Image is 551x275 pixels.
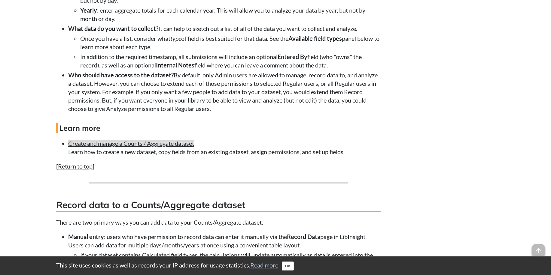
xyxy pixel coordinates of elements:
a: Create and manage a Counts / Aggregate dataset [68,140,194,147]
strong: Available field types [288,35,342,42]
em: type [170,35,181,42]
p: There are two primary ways you can add data to your Counts/Aggregate dataset: [56,218,381,226]
p: [ ] [56,162,381,170]
strong: What data do you want to collect? [68,25,158,32]
li: If your dataset contains Calculated field types, the calculations will update automatically as da... [80,251,381,268]
strong: Yearly [80,7,97,14]
strong: Record Data [287,233,320,240]
h3: Record data to a Counts/Aggregate dataset [56,199,381,212]
span: arrow_upward [532,244,545,257]
strong: Internal Notes [156,61,194,69]
li: : enter aggregate totals for each calendar year. This will allow you to analyze your data by year... [80,6,381,23]
strong: Entered By [278,53,307,60]
li: By default, only Admin users are allowed to manage, record data to, and analyze a dataset. Howeve... [68,71,381,113]
li: : users who have permission to record data can enter it manually via the page in LibInsight. User... [68,232,381,268]
li: Once you have a list, consider what of field is best suited for that data. See the panel below to... [80,34,381,51]
li: In addition to the required timestamp, all submissions will include an optional field (who "owns"... [80,52,381,69]
button: Close [282,262,294,271]
div: This site uses cookies as well as records your IP address for usage statistics. [50,261,501,271]
li: Learn how to create a new dataset, copy fields from an existing dataset, assign permissions, and ... [68,139,381,156]
a: arrow_upward [532,244,545,252]
strong: Manual entry [68,233,104,240]
h4: Learn more [56,123,381,133]
a: Read more [250,262,278,269]
li: It can help to sketch out a list of all of the data you want to collect and analyze. [68,24,381,69]
a: Return to top [58,163,93,170]
strong: Who should have access to the dataset? [68,71,174,79]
